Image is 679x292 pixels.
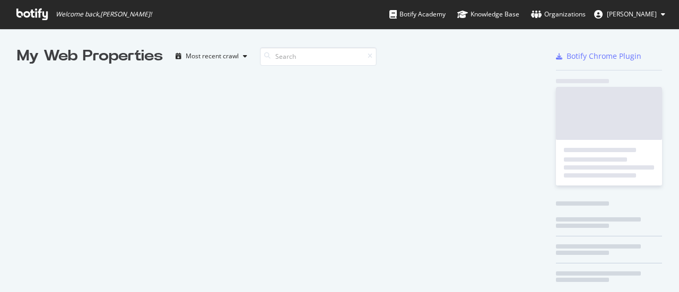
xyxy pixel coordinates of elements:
div: Botify Chrome Plugin [567,51,641,61]
a: Botify Chrome Plugin [556,51,641,61]
span: Welcome back, [PERSON_NAME] ! [56,10,152,19]
button: Most recent crawl [171,48,251,65]
span: Sofia Gramano [607,10,657,19]
div: Most recent crawl [186,53,239,59]
div: My Web Properties [17,46,163,67]
button: [PERSON_NAME] [586,6,674,23]
div: Botify Academy [389,9,446,20]
input: Search [260,47,377,66]
div: Organizations [531,9,586,20]
div: Knowledge Base [457,9,519,20]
